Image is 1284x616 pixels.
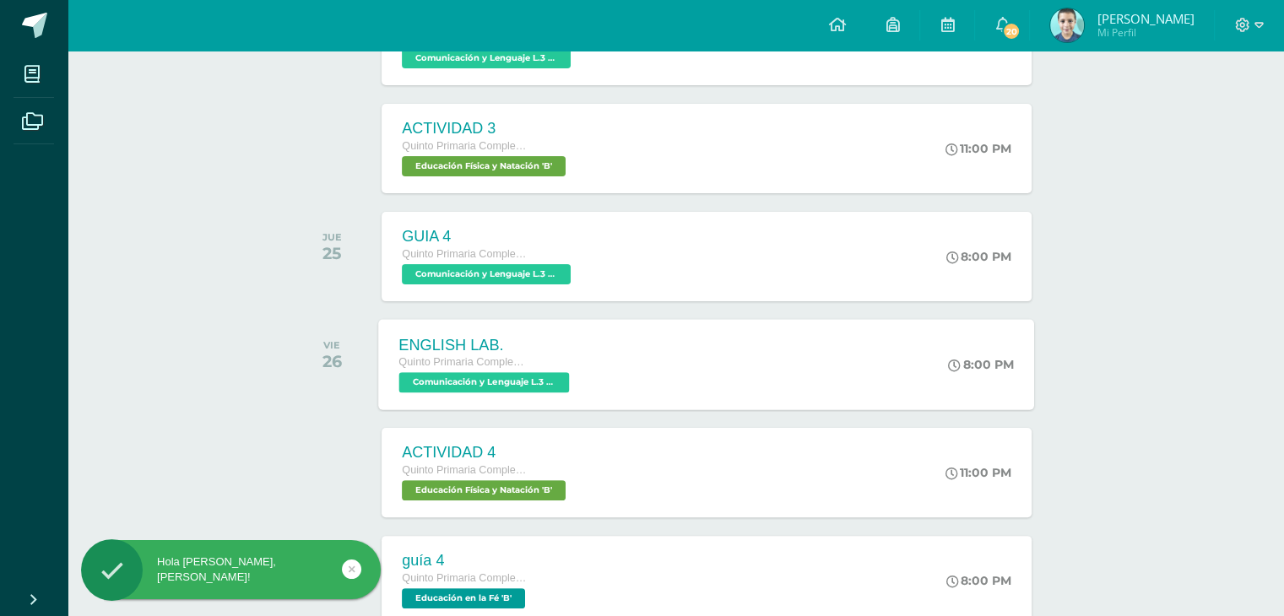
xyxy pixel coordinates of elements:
span: Quinto Primaria Complementaria [402,572,528,584]
div: VIE [322,339,342,351]
span: Comunicación y Lenguaje L.3 (Inglés y Laboratorio) 'B' [402,48,571,68]
span: Quinto Primaria Complementaria [402,248,528,260]
span: Comunicación y Lenguaje L.3 (Inglés y Laboratorio) 'B' [402,264,571,284]
div: ACTIVIDAD 4 [402,444,570,462]
span: 20 [1002,22,1021,41]
div: 11:00 PM [945,465,1011,480]
div: JUE [322,231,342,243]
div: ENGLISH LAB. [399,336,574,354]
span: Educación Física y Natación 'B' [402,480,566,500]
div: 8:00 PM [949,357,1015,372]
span: [PERSON_NAME] [1097,10,1194,27]
div: guía 4 [402,552,529,570]
span: Mi Perfil [1097,25,1194,40]
div: 8:00 PM [946,573,1011,588]
span: Quinto Primaria Complementaria [399,356,528,368]
div: GUIA 4 [402,228,575,246]
img: 6901ad4845d5fb75c35e5b7ec5618fcb.png [1050,8,1084,42]
span: Comunicación y Lenguaje L.3 (Inglés y Laboratorio) 'B' [399,372,570,392]
span: Quinto Primaria Complementaria [402,464,528,476]
div: ACTIVIDAD 3 [402,120,570,138]
div: 11:00 PM [945,141,1011,156]
div: 26 [322,351,342,371]
span: Educación en la Fé 'B' [402,588,525,608]
div: Hola [PERSON_NAME], [PERSON_NAME]! [81,554,381,585]
div: 25 [322,243,342,263]
div: 8:00 PM [946,249,1011,264]
span: Quinto Primaria Complementaria [402,140,528,152]
span: Educación Física y Natación 'B' [402,156,566,176]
